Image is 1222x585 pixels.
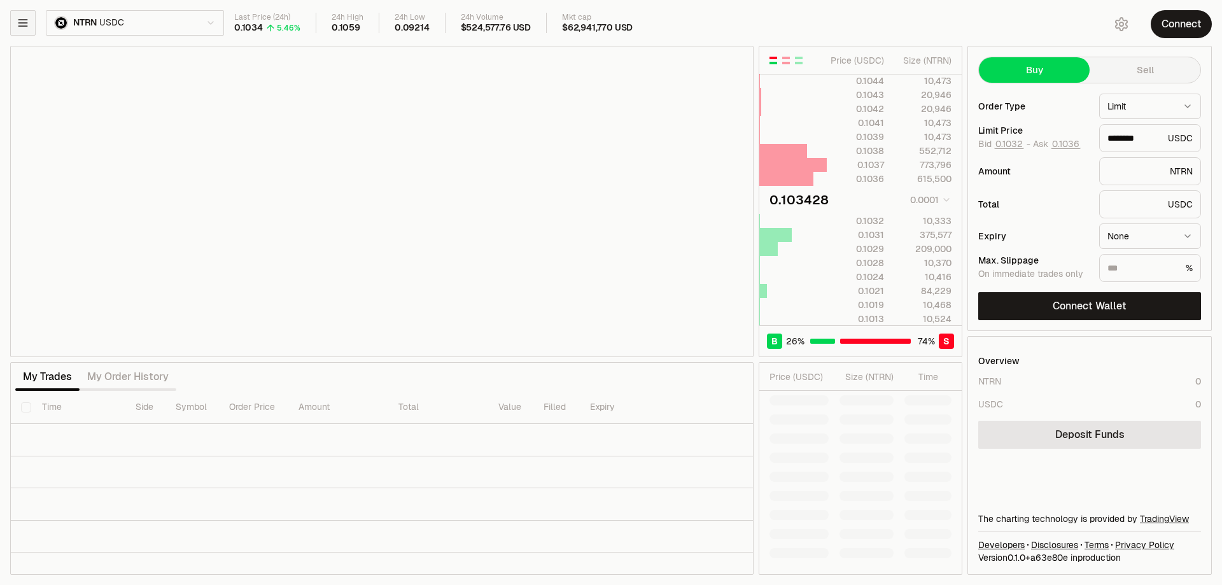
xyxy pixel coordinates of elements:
div: 0.1029 [827,243,884,255]
th: Symbol [165,391,220,424]
button: 0.1036 [1051,139,1081,149]
div: 84,229 [895,285,952,297]
div: The charting technology is provided by [978,512,1201,525]
div: 20,946 [895,88,952,101]
span: S [943,335,950,348]
a: Disclosures [1031,539,1078,551]
th: Total [388,391,488,424]
div: 0.1028 [827,257,884,269]
div: 0.1036 [827,173,884,185]
div: Price ( USDC ) [827,54,884,67]
div: 0.1019 [827,299,884,311]
button: None [1099,223,1201,249]
div: Size ( NTRN ) [895,54,952,67]
button: My Order History [80,364,176,390]
div: 24h Low [395,13,430,22]
div: 0.1039 [827,130,884,143]
button: Sell [1090,57,1200,83]
div: 0.1032 [827,215,884,227]
div: 0 [1195,398,1201,411]
div: 5.46% [277,23,300,33]
button: Connect Wallet [978,292,1201,320]
div: Max. Slippage [978,256,1089,265]
a: Deposit Funds [978,421,1201,449]
th: Order Price [219,391,288,424]
div: 615,500 [895,173,952,185]
iframe: Financial Chart [11,46,753,356]
th: Side [125,391,165,424]
div: 0.1041 [827,116,884,129]
button: Limit [1099,94,1201,119]
th: Filled [533,391,580,424]
a: Developers [978,539,1025,551]
button: Show Buy Orders Only [794,55,804,66]
div: Amount [978,167,1089,176]
div: 773,796 [895,159,952,171]
div: NTRN [978,375,1001,388]
a: TradingView [1140,513,1189,525]
th: Value [488,391,533,424]
div: 0.1059 [332,22,360,34]
div: USDC [978,398,1003,411]
div: 10,473 [895,74,952,87]
div: Limit Price [978,126,1089,135]
div: 10,524 [895,313,952,325]
div: 20,946 [895,102,952,115]
div: 10,416 [895,271,952,283]
div: 552,712 [895,144,952,157]
div: 0.1042 [827,102,884,115]
img: NTRN Logo [55,17,67,29]
div: 0.1044 [827,74,884,87]
a: Privacy Policy [1115,539,1174,551]
div: 10,333 [895,215,952,227]
div: Last Price (24h) [234,13,300,22]
button: Select all [21,402,31,412]
span: 26 % [786,335,804,348]
div: USDC [1099,190,1201,218]
span: NTRN [73,17,97,29]
div: Mkt cap [562,13,633,22]
div: 0.1043 [827,88,884,101]
button: My Trades [15,364,80,390]
div: 0.1038 [827,144,884,157]
div: 0.1031 [827,229,884,241]
a: Terms [1085,539,1109,551]
div: 0.1034 [234,22,263,34]
div: Price ( USDC ) [769,370,829,383]
div: 24h High [332,13,363,22]
span: Ask [1033,139,1081,150]
div: 24h Volume [461,13,531,22]
div: Size ( NTRN ) [839,370,894,383]
div: 0.103428 [769,191,829,209]
div: % [1099,254,1201,282]
div: Expiry [978,232,1089,241]
div: $524,577.76 USD [461,22,531,34]
div: NTRN [1099,157,1201,185]
div: Total [978,200,1089,209]
span: 74 % [918,335,935,348]
span: B [771,335,778,348]
th: Time [32,391,125,424]
button: Connect [1151,10,1212,38]
button: 0.1032 [994,139,1024,149]
div: Version 0.1.0 + in production [978,551,1201,564]
th: Amount [288,391,388,424]
div: Order Type [978,102,1089,111]
div: 375,577 [895,229,952,241]
div: 0.09214 [395,22,430,34]
span: a63e80e0b5cc075e8cf1d5dc2b868214cb034827 [1030,552,1068,563]
div: 10,473 [895,116,952,129]
div: 0.1024 [827,271,884,283]
div: 10,468 [895,299,952,311]
div: 0 [1195,375,1201,388]
div: $62,941,770 USD [562,22,633,34]
span: USDC [99,17,123,29]
div: Overview [978,355,1020,367]
button: Show Sell Orders Only [781,55,791,66]
div: 10,370 [895,257,952,269]
button: 0.0001 [906,192,952,208]
span: Bid - [978,139,1030,150]
div: 209,000 [895,243,952,255]
div: 0.1013 [827,313,884,325]
button: Show Buy and Sell Orders [768,55,778,66]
